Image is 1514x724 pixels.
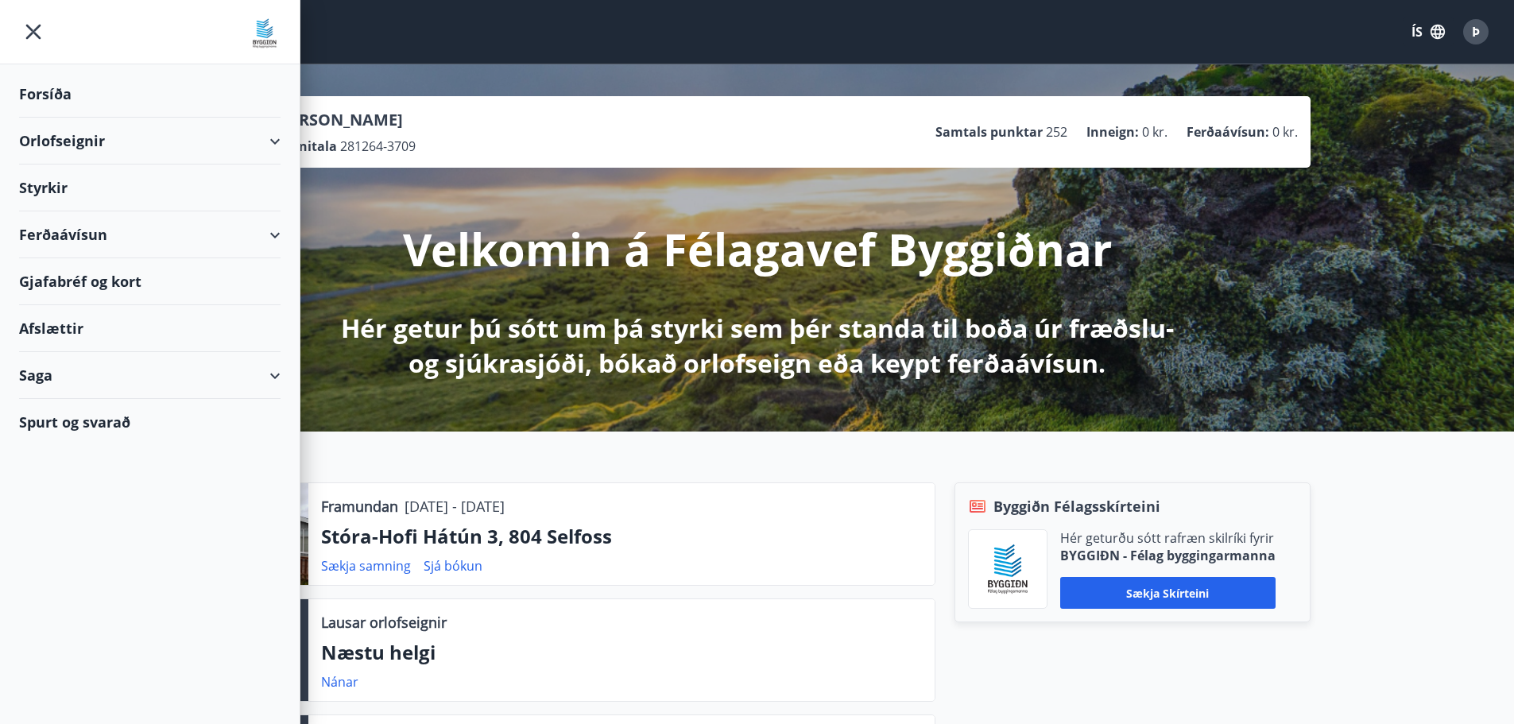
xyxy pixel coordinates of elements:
span: 252 [1046,123,1067,141]
span: 0 kr. [1272,123,1298,141]
img: BKlGVmlTW1Qrz68WFGMFQUcXHWdQd7yePWMkvn3i.png [981,542,1035,596]
p: Samtals punktar [935,123,1043,141]
p: Lausar orlofseignir [321,612,447,633]
p: Stóra-Hofi Hátún 3, 804 Selfoss [321,523,922,550]
a: Sækja samning [321,557,411,575]
div: Ferðaávísun [19,211,281,258]
p: Kennitala [274,137,337,155]
span: Þ [1472,23,1480,41]
img: union_logo [249,17,281,49]
p: [PERSON_NAME] [274,109,416,131]
p: Framundan [321,496,398,517]
p: Hér getur þú sótt um þá styrki sem þér standa til boða úr fræðslu- og sjúkrasjóði, bókað orlofsei... [338,311,1177,381]
button: ÍS [1403,17,1454,46]
p: Hér geturðu sótt rafræn skilríki fyrir [1060,529,1276,547]
div: Saga [19,352,281,399]
p: [DATE] - [DATE] [405,496,505,517]
div: Spurt og svarað [19,399,281,445]
span: Byggiðn Félagsskírteini [993,496,1160,517]
button: menu [19,17,48,46]
p: Næstu helgi [321,639,922,666]
div: Styrkir [19,165,281,211]
a: Sjá bókun [424,557,482,575]
p: Inneign : [1086,123,1139,141]
p: Ferðaávísun : [1187,123,1269,141]
span: 0 kr. [1142,123,1167,141]
div: Afslættir [19,305,281,352]
a: Nánar [321,673,358,691]
button: Þ [1457,13,1495,51]
span: 281264-3709 [340,137,416,155]
div: Orlofseignir [19,118,281,165]
p: BYGGIÐN - Félag byggingarmanna [1060,547,1276,564]
div: Gjafabréf og kort [19,258,281,305]
button: Sækja skírteini [1060,577,1276,609]
div: Forsíða [19,71,281,118]
p: Velkomin á Félagavef Byggiðnar [403,219,1112,279]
